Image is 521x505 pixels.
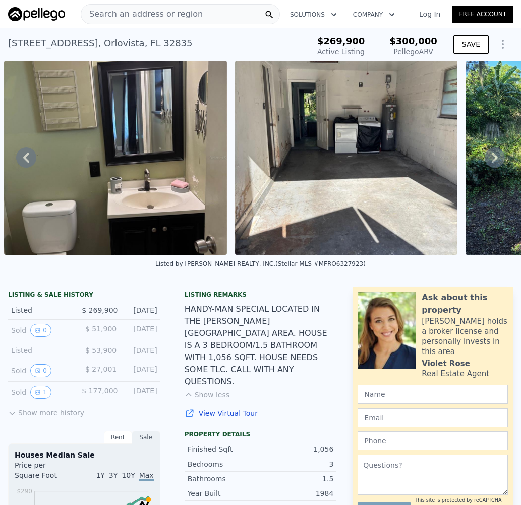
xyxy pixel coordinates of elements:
div: HANDY-MAN SPECIAL LOCATED IN THE [PERSON_NAME][GEOGRAPHIC_DATA] AREA. HOUSE IS A 3 BEDROOM/1.5 BA... [185,303,337,388]
img: Sale: 167154847 Parcel: 47370607 [235,61,458,255]
div: Bedrooms [188,459,261,469]
div: [DATE] [125,364,157,377]
div: Sold [11,364,76,377]
div: Sale [132,431,160,444]
div: [DATE] [126,386,157,399]
button: Company [345,6,403,24]
button: View historical data [30,364,51,377]
div: Listed by [PERSON_NAME] REALTY, INC. (Stellar MLS #MFRO6327923) [155,260,366,267]
button: Show Options [493,34,513,55]
div: [PERSON_NAME] holds a broker license and personally invests in this area [422,316,508,357]
a: Log In [407,9,452,19]
div: [DATE] [126,305,157,315]
button: View historical data [30,386,51,399]
span: 10Y [122,471,135,479]
input: Phone [358,431,508,450]
tspan: $290 [17,488,32,495]
button: View historical data [30,324,51,337]
span: $ 269,900 [82,306,118,314]
div: [DATE] [125,324,157,337]
div: Violet Rose [422,359,470,369]
div: Finished Sqft [188,444,261,454]
div: Real Estate Agent [422,369,489,379]
div: 1,056 [260,444,333,454]
span: Active Listing [317,47,365,56]
span: $269,900 [317,36,365,46]
div: Price per Square Foot [15,460,84,486]
div: Bathrooms [188,474,261,484]
div: LISTING & SALE HISTORY [8,291,160,301]
div: Rent [104,431,132,444]
div: Year Built [188,488,261,498]
a: View Virtual Tour [185,408,337,418]
button: SAVE [453,35,489,54]
div: Houses Median Sale [15,450,154,460]
div: 1984 [260,488,333,498]
div: Sold [11,324,76,337]
div: 1.5 [260,474,333,484]
span: $ 177,000 [82,387,118,395]
div: Listing remarks [185,291,337,299]
span: $300,000 [389,36,437,46]
button: Show less [185,390,229,400]
img: Sale: 167154847 Parcel: 47370607 [4,61,227,255]
div: Ask about this property [422,292,508,316]
button: Show more history [8,403,84,418]
input: Email [358,408,508,427]
div: Listed [11,345,76,356]
span: 3Y [109,471,118,479]
img: Pellego [8,7,65,21]
div: Listed [11,305,74,315]
div: Property details [185,430,337,438]
span: Search an address or region [81,8,203,20]
div: 3 [260,459,333,469]
span: $ 27,001 [85,365,117,373]
div: [DATE] [125,345,157,356]
a: Free Account [452,6,513,23]
input: Name [358,385,508,404]
div: Sold [11,386,74,399]
span: 1Y [96,471,104,479]
span: Max [139,471,154,481]
span: $ 51,900 [85,325,117,333]
span: $ 53,900 [85,346,117,355]
div: Pellego ARV [389,46,437,57]
div: [STREET_ADDRESS] , Orlovista , FL 32835 [8,36,193,50]
button: Solutions [282,6,345,24]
